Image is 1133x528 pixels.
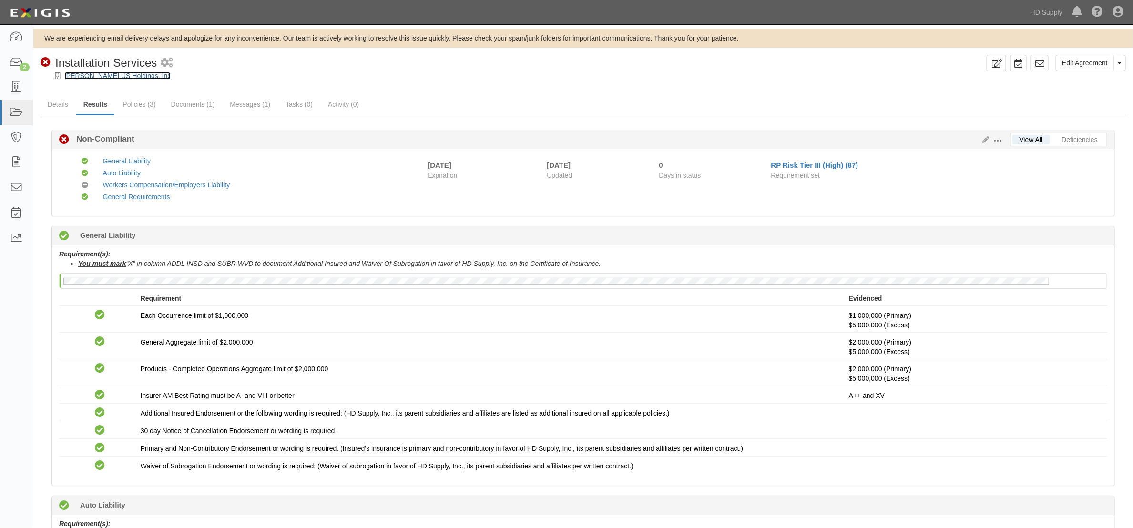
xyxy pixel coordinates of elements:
[223,95,277,114] a: Messages (1)
[95,408,105,418] i: Compliant
[1055,135,1105,144] a: Deficiencies
[59,135,69,145] i: Non-Compliant
[95,390,105,400] i: Compliant
[33,33,1133,43] div: We are experiencing email delivery delays and apologize for any inconvenience. Our team is active...
[659,160,764,170] div: Since 08/13/2025
[103,169,141,177] a: Auto Liability
[849,294,882,302] strong: Evidenced
[849,337,1100,356] p: $2,000,000 (Primary)
[278,95,320,114] a: Tasks (0)
[1056,55,1114,71] a: Edit Agreement
[849,348,910,355] span: Policy #CUP2W5214812314 Insurer: Travelers Property Casualty Co of Amer
[82,158,88,165] i: Compliant
[141,445,743,452] span: Primary and Non-Contributory Endorsement or wording is required. (Insured’s insurance is primary ...
[7,4,73,21] img: logo-5460c22ac91f19d4615b14bd174203de0afe785f0fc80cf4dbbc73dc1793850b.png
[849,391,1100,400] p: A++ and XV
[80,500,125,510] b: Auto Liability
[141,294,182,302] strong: Requirement
[321,95,366,114] a: Activity (0)
[95,310,105,320] i: Compliant
[161,58,173,68] i: 2 scheduled workflows
[76,95,115,115] a: Results
[20,63,30,71] div: 2
[979,136,990,143] a: Edit Results
[141,365,328,373] span: Products - Completed Operations Aggregate limit of $2,000,000
[141,427,337,435] span: 30 day Notice of Cancellation Endorsement or wording is required.
[849,375,910,382] span: Policy #CUP2W5214812314 Insurer: Travelers Property Casualty Co of Amer
[82,170,88,177] i: Compliant
[55,56,157,69] span: Installation Services
[64,72,171,80] a: [PERSON_NAME] US Holdings, Inc
[141,338,253,346] span: General Aggregate limit of $2,000,000
[141,392,295,399] span: Insurer AM Best Rating must be A- and VIII or better
[78,260,601,267] i: “X” in column ADDL INSD and SUBR WVD to document Additional Insured and Waiver Of Subrogation in ...
[78,260,126,267] u: You must mark
[141,312,248,319] span: Each Occurrence limit of $1,000,000
[95,337,105,347] i: Compliant
[141,462,633,470] span: Waiver of Subrogation Endorsement or wording is required: (Waiver of subrogation in favor of HD S...
[547,172,572,179] span: Updated
[69,133,134,145] b: Non-Compliant
[80,230,136,240] b: General Liability
[59,250,110,258] b: Requirement(s):
[771,172,820,179] span: Requirement set
[164,95,222,114] a: Documents (1)
[59,520,110,528] b: Requirement(s):
[59,231,69,241] i: Compliant 0 days (since 08/13/2025)
[41,58,51,68] i: Non-Compliant
[95,364,105,374] i: Compliant
[95,426,105,436] i: Compliant
[1092,7,1103,18] i: Help Center - Complianz
[115,95,163,114] a: Policies (3)
[59,501,69,511] i: Compliant 0 days (since 08/13/2025)
[95,461,105,471] i: Compliant
[103,181,230,189] a: Workers Compensation/Employers Liability
[1026,3,1067,22] a: HD Supply
[41,55,157,71] div: Installation Services
[103,193,170,201] a: General Requirements
[82,182,88,189] i: No Coverage
[849,364,1100,383] p: $2,000,000 (Primary)
[82,194,88,201] i: Compliant
[659,172,701,179] span: Days in status
[849,311,1100,330] p: $1,000,000 (Primary)
[95,443,105,453] i: Compliant
[428,160,451,170] div: [DATE]
[771,161,858,169] a: RP Risk Tier III (High) (87)
[41,95,75,114] a: Details
[428,171,540,180] span: Expiration
[547,160,644,170] div: [DATE]
[849,321,910,329] span: Policy #CUP2W5214812314 Insurer: Travelers Property Casualty Co of Amer
[103,157,151,165] a: General Liability
[1012,135,1050,144] a: View All
[141,409,670,417] span: Additional Insured Endorsement or the following wording is required: (HD Supply, Inc., its parent...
